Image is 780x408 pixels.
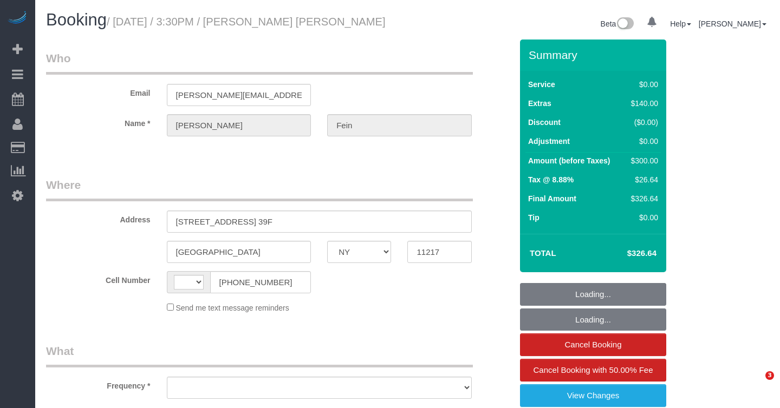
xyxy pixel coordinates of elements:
[38,84,159,98] label: Email
[46,50,473,75] legend: Who
[327,114,472,136] input: Last Name
[38,210,159,225] label: Address
[46,10,107,29] span: Booking
[616,17,634,31] img: New interface
[167,241,311,263] input: City
[627,136,658,147] div: $0.00
[528,174,574,185] label: Tax @ 8.88%
[520,359,666,381] a: Cancel Booking with 50.00% Fee
[175,304,289,312] span: Send me text message reminders
[210,271,311,293] input: Cell Number
[627,212,658,223] div: $0.00
[38,271,159,286] label: Cell Number
[528,98,551,109] label: Extras
[627,117,658,128] div: ($0.00)
[520,384,666,407] a: View Changes
[699,19,766,28] a: [PERSON_NAME]
[743,371,769,397] iframe: Intercom live chat
[6,11,28,26] img: Automaid Logo
[46,343,473,367] legend: What
[528,136,570,147] label: Adjustment
[38,114,159,129] label: Name *
[38,377,159,391] label: Frequency *
[627,174,658,185] div: $26.64
[595,249,656,258] h4: $326.64
[167,84,311,106] input: Email
[627,155,658,166] div: $300.00
[627,79,658,90] div: $0.00
[107,16,385,28] small: / [DATE] / 3:30PM / [PERSON_NAME] [PERSON_NAME]
[765,371,774,380] span: 3
[528,193,576,204] label: Final Amount
[528,155,610,166] label: Amount (before Taxes)
[407,241,471,263] input: Zip Code
[670,19,691,28] a: Help
[529,49,661,61] h3: Summary
[528,212,539,223] label: Tip
[46,177,473,201] legend: Where
[530,248,556,258] strong: Total
[534,365,653,374] span: Cancel Booking with 50.00% Fee
[528,117,561,128] label: Discount
[167,114,311,136] input: First Name
[528,79,555,90] label: Service
[627,193,658,204] div: $326.64
[601,19,634,28] a: Beta
[520,333,666,356] a: Cancel Booking
[627,98,658,109] div: $140.00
